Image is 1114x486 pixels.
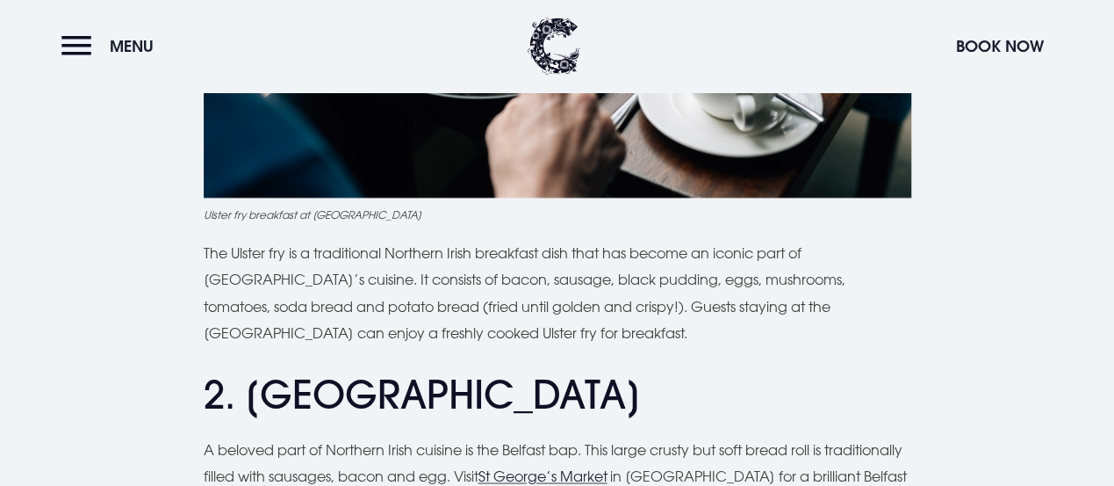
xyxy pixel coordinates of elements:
[478,468,607,485] a: St George’s Market
[204,372,911,418] h2: 2. [GEOGRAPHIC_DATA]
[110,36,154,56] span: Menu
[204,240,911,347] p: The Ulster fry is a traditional Northern Irish breakfast dish that has become an iconic part of [...
[528,18,580,75] img: Clandeboye Lodge
[947,27,1053,65] button: Book Now
[204,207,911,222] figcaption: Ulster fry breakfast at [GEOGRAPHIC_DATA]
[61,27,162,65] button: Menu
